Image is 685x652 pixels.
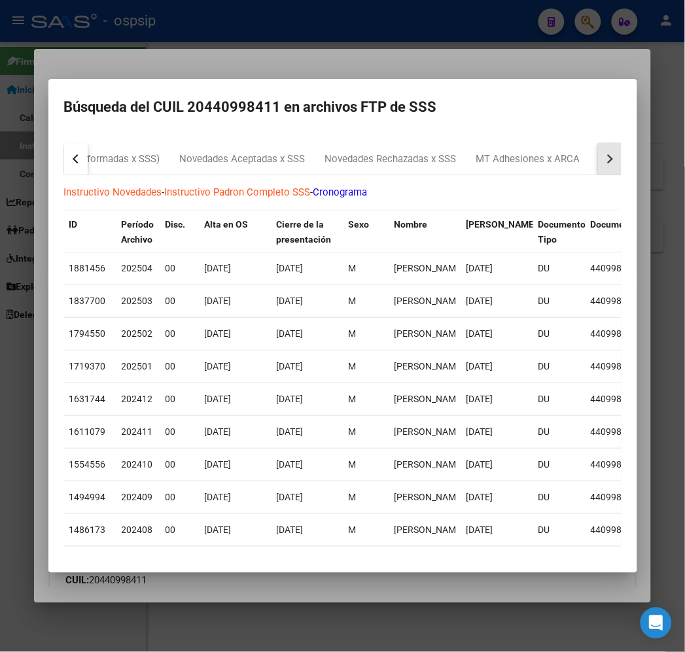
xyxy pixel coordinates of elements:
[538,219,586,245] span: Documento Tipo
[349,219,370,230] span: Sexo
[466,492,493,502] span: [DATE]
[349,296,357,306] span: M
[395,459,465,470] span: FERNANDEZ MARCELO EZEQUIEL
[205,361,232,371] span: [DATE]
[277,492,304,502] span: [DATE]
[205,492,232,502] span: [DATE]
[395,296,465,306] span: FERNANDEZ MARCELO EZEQUIEL
[591,555,652,570] div: 44099841
[343,211,389,254] datatable-header-cell: Sexo
[538,490,580,505] div: DU
[349,492,357,502] span: M
[538,261,580,276] div: DU
[205,459,232,470] span: [DATE]
[591,261,652,276] div: 44099841
[122,492,153,502] span: 202409
[538,359,580,374] div: DU
[69,394,106,404] span: 1631744
[165,186,311,198] a: Instructivo Padron Completo SSS
[591,457,652,472] div: 44099841
[591,326,652,341] div: 44099841
[205,296,232,306] span: [DATE]
[591,294,652,309] div: 44099841
[69,296,106,306] span: 1837700
[395,263,465,273] span: FERNANDEZ MARCELO EZEQUIEL
[277,459,304,470] span: [DATE]
[166,261,194,276] div: 00
[69,328,106,339] span: 1794550
[166,392,194,407] div: 00
[349,394,357,404] span: M
[466,524,493,535] span: [DATE]
[349,524,357,535] span: M
[466,459,493,470] span: [DATE]
[200,211,272,254] datatable-header-cell: Alta en OS
[395,394,465,404] span: FERNANDEZ MARCELO EZEQUIEL
[122,263,153,273] span: 202504
[122,219,154,245] span: Período Archivo
[64,95,622,120] h2: Búsqueda del CUIL 20440998411 en archivos FTP de SSS
[64,211,116,254] datatable-header-cell: ID
[395,361,465,371] span: FERNANDEZ MARCELO EZEQUIEL
[122,394,153,404] span: 202412
[205,219,249,230] span: Alta en OS
[466,219,540,230] span: [PERSON_NAME].
[641,608,672,639] div: Open Intercom Messenger
[277,394,304,404] span: [DATE]
[591,424,652,439] div: 44099841
[538,457,580,472] div: DU
[538,424,580,439] div: DU
[277,263,304,273] span: [DATE]
[64,185,622,200] p: - -
[466,296,493,306] span: [DATE]
[272,211,343,254] datatable-header-cell: Cierre de la presentación
[69,459,106,470] span: 1554556
[349,328,357,339] span: M
[122,524,153,535] span: 202408
[349,361,357,371] span: M
[122,328,153,339] span: 202502
[586,211,658,254] datatable-header-cell: Documento
[466,394,493,404] span: [DATE]
[205,394,232,404] span: [DATE]
[116,211,160,254] datatable-header-cell: Período Archivo
[277,328,304,339] span: [DATE]
[349,263,357,273] span: M
[64,186,162,198] a: Instructivo Novedades
[591,523,652,538] div: 44099841
[277,296,304,306] span: [DATE]
[466,263,493,273] span: [DATE]
[122,296,153,306] span: 202503
[395,492,465,502] span: FERNANDEZ MARCELO EZEQUIEL
[461,211,533,254] datatable-header-cell: Fecha Nac.
[538,392,580,407] div: DU
[166,523,194,538] div: 00
[69,426,106,437] span: 1611079
[69,219,78,230] span: ID
[313,186,368,198] a: Cronograma
[160,211,200,254] datatable-header-cell: Disc.
[69,524,106,535] span: 1486173
[538,326,580,341] div: DU
[122,361,153,371] span: 202501
[533,211,586,254] datatable-header-cell: Documento Tipo
[122,426,153,437] span: 202411
[349,426,357,437] span: M
[166,490,194,505] div: 00
[466,361,493,371] span: [DATE]
[591,359,652,374] div: 44099841
[166,219,186,230] span: Disc.
[349,459,357,470] span: M
[277,219,332,245] span: Cierre de la presentación
[395,219,428,230] span: Nombre
[69,263,106,273] span: 1881456
[69,361,106,371] span: 1719370
[466,426,493,437] span: [DATE]
[166,326,194,341] div: 00
[325,152,457,167] div: Novedades Rechazadas x SSS
[205,328,232,339] span: [DATE]
[166,359,194,374] div: 00
[395,426,465,437] span: FERNANDEZ MARCELO EZEQUIEL
[180,152,306,167] div: Novedades Aceptadas x SSS
[166,424,194,439] div: 00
